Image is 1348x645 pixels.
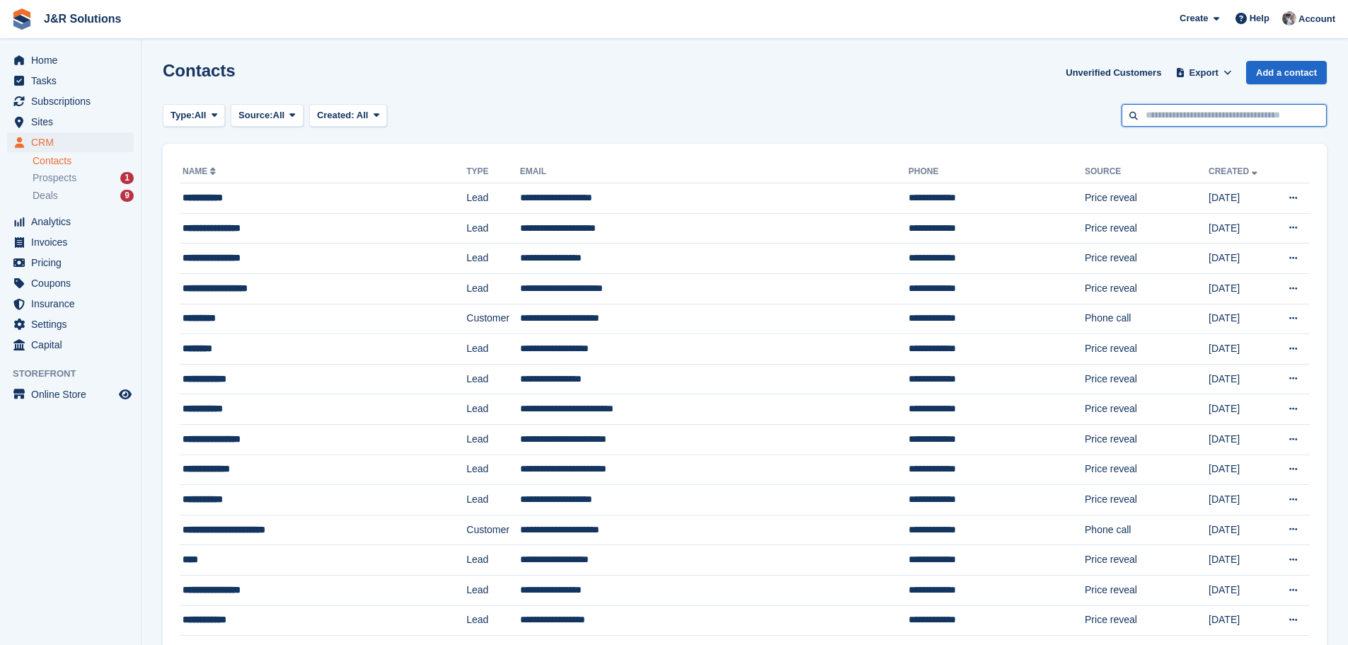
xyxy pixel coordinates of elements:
[1085,424,1209,455] td: Price reveal
[1209,244,1273,274] td: [DATE]
[466,515,519,545] td: Customer
[13,367,141,381] span: Storefront
[1085,161,1209,183] th: Source
[1085,364,1209,394] td: Price reveal
[1173,61,1235,84] button: Export
[120,172,134,184] div: 1
[33,171,76,185] span: Prospects
[31,212,116,232] span: Analytics
[7,273,134,293] a: menu
[31,384,116,404] span: Online Store
[1209,455,1273,485] td: [DATE]
[33,189,58,202] span: Deals
[1085,334,1209,365] td: Price reveal
[1085,244,1209,274] td: Price reveal
[7,314,134,334] a: menu
[7,384,134,404] a: menu
[238,108,272,122] span: Source:
[1085,304,1209,334] td: Phone call
[7,253,134,273] a: menu
[1209,304,1273,334] td: [DATE]
[31,91,116,111] span: Subscriptions
[1209,485,1273,515] td: [DATE]
[7,132,134,152] a: menu
[120,190,134,202] div: 9
[1209,545,1273,576] td: [DATE]
[31,50,116,70] span: Home
[231,104,304,127] button: Source: All
[163,61,236,80] h1: Contacts
[466,364,519,394] td: Lead
[520,161,909,183] th: Email
[466,455,519,485] td: Lead
[1085,545,1209,576] td: Price reveal
[1085,394,1209,425] td: Price reveal
[466,213,519,244] td: Lead
[1180,11,1208,25] span: Create
[33,188,134,203] a: Deals 9
[31,314,116,334] span: Settings
[466,424,519,455] td: Lead
[1085,455,1209,485] td: Price reveal
[171,108,195,122] span: Type:
[7,335,134,355] a: menu
[466,394,519,425] td: Lead
[38,7,127,30] a: J&R Solutions
[31,335,116,355] span: Capital
[1209,166,1260,176] a: Created
[1282,11,1296,25] img: Steve Revell
[466,273,519,304] td: Lead
[1209,364,1273,394] td: [DATE]
[273,108,285,122] span: All
[31,232,116,252] span: Invoices
[1209,183,1273,214] td: [DATE]
[466,334,519,365] td: Lead
[7,294,134,314] a: menu
[1246,61,1327,84] a: Add a contact
[309,104,387,127] button: Created: All
[7,112,134,132] a: menu
[1209,424,1273,455] td: [DATE]
[1250,11,1269,25] span: Help
[31,71,116,91] span: Tasks
[1085,575,1209,605] td: Price reveal
[7,232,134,252] a: menu
[31,132,116,152] span: CRM
[1085,515,1209,545] td: Phone call
[1209,575,1273,605] td: [DATE]
[1209,605,1273,636] td: [DATE]
[909,161,1085,183] th: Phone
[33,171,134,185] a: Prospects 1
[195,108,207,122] span: All
[317,110,355,120] span: Created:
[11,8,33,30] img: stora-icon-8386f47178a22dfd0bd8f6a31ec36ba5ce8667c1dd55bd0f319d3a0aa187defe.svg
[31,112,116,132] span: Sites
[1209,334,1273,365] td: [DATE]
[357,110,369,120] span: All
[33,154,134,168] a: Contacts
[117,386,134,403] a: Preview store
[466,605,519,636] td: Lead
[31,253,116,273] span: Pricing
[31,273,116,293] span: Coupons
[1085,605,1209,636] td: Price reveal
[1209,213,1273,244] td: [DATE]
[7,71,134,91] a: menu
[183,166,219,176] a: Name
[466,244,519,274] td: Lead
[7,91,134,111] a: menu
[7,50,134,70] a: menu
[466,575,519,605] td: Lead
[1085,213,1209,244] td: Price reveal
[466,183,519,214] td: Lead
[1189,66,1219,80] span: Export
[1085,485,1209,515] td: Price reveal
[466,161,519,183] th: Type
[1209,515,1273,545] td: [DATE]
[1209,394,1273,425] td: [DATE]
[466,485,519,515] td: Lead
[1085,183,1209,214] td: Price reveal
[31,294,116,314] span: Insurance
[466,545,519,576] td: Lead
[1060,61,1167,84] a: Unverified Customers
